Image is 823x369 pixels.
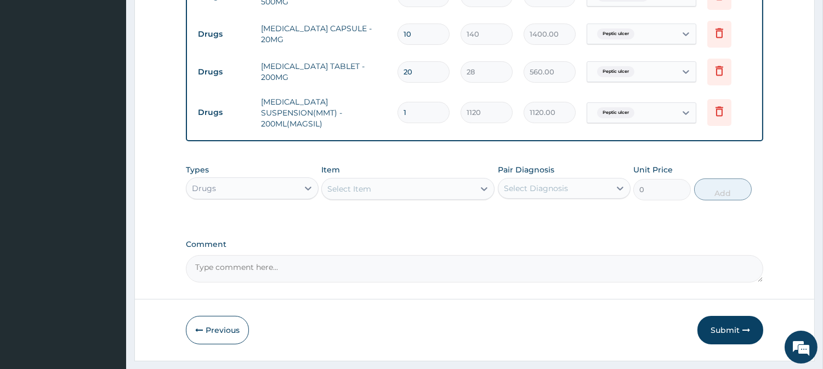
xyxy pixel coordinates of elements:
div: Select Item [327,183,371,194]
td: Drugs [192,62,256,82]
button: Add [694,178,752,200]
td: [MEDICAL_DATA] CAPSULE - 20MG [256,18,392,50]
td: [MEDICAL_DATA] SUSPENSION(MMT) - 200ML(MAGSIL) [256,91,392,135]
label: Comment [186,240,763,249]
label: Types [186,165,209,175]
span: Peptic ulcer [597,28,634,39]
div: Select Diagnosis [504,183,568,194]
button: Previous [186,316,249,344]
td: Drugs [192,102,256,123]
span: Peptic ulcer [597,107,634,118]
button: Submit [697,316,763,344]
div: Chat with us now [57,61,184,76]
td: Drugs [192,24,256,44]
div: Drugs [192,183,216,194]
div: Minimize live chat window [180,5,206,32]
img: d_794563401_company_1708531726252_794563401 [20,55,44,82]
span: We're online! [64,113,151,224]
label: Pair Diagnosis [498,164,554,175]
td: [MEDICAL_DATA] TABLET - 200MG [256,55,392,88]
span: Peptic ulcer [597,66,634,77]
textarea: Type your message and hit 'Enter' [5,250,209,288]
label: Item [321,164,340,175]
label: Unit Price [633,164,673,175]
